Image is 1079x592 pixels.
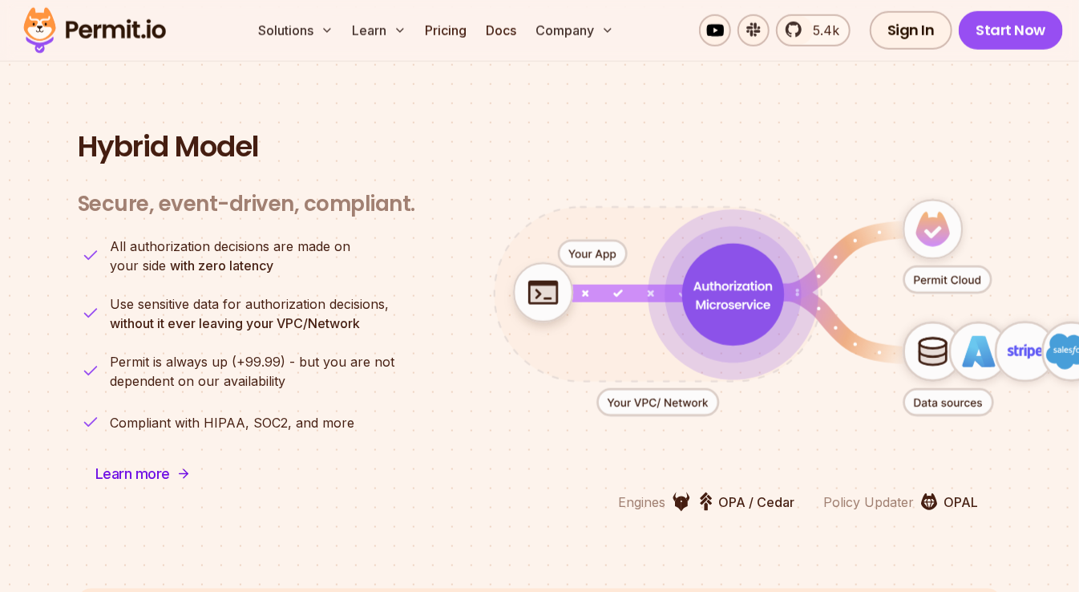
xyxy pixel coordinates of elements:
span: Permit is always up (+99.99) - but you are not [110,352,394,371]
a: Pricing [419,14,474,47]
a: 5.4k [776,14,851,47]
a: Learn more [78,455,208,493]
strong: with zero latency [170,257,273,274]
p: dependent on our availability [110,352,394,391]
h2: Hybrid Model [78,131,1001,163]
h3: Secure, event-driven, compliant. [78,191,415,217]
a: Start Now [959,11,1064,50]
button: Company [530,14,620,47]
button: Solutions [253,14,340,47]
a: Sign In [870,11,952,50]
span: 5.4k [803,21,839,40]
button: Learn [346,14,413,47]
strong: without it ever leaving your VPC/Network [110,315,360,331]
p: Compliant with HIPAA, SOC2, and more [110,413,354,432]
p: Engines [619,493,666,512]
span: Use sensitive data for authorization decisions, [110,294,389,314]
a: Docs [480,14,523,47]
p: Policy Updater [824,493,915,512]
p: your side [110,237,350,275]
img: Permit logo [16,3,173,58]
p: OPAL [944,493,979,512]
span: All authorization decisions are made on [110,237,350,256]
p: OPA / Cedar [719,493,795,512]
span: Learn more [95,463,170,485]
